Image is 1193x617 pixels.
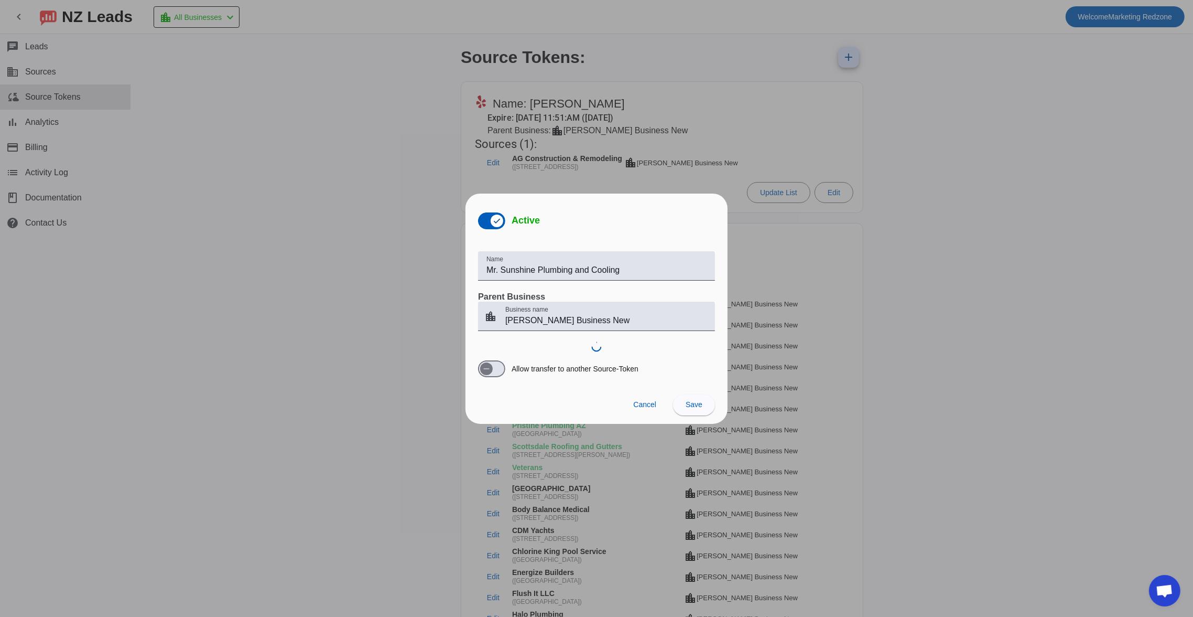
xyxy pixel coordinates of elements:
mat-icon: location_city [478,310,503,323]
span: Active [512,215,540,226]
div: Open chat [1149,575,1180,607]
h3: Parent Business [478,291,715,302]
span: Save [686,400,702,409]
button: Save [673,395,715,416]
mat-label: Name [486,256,503,262]
label: Allow transfer to another Source-Token [509,364,638,374]
mat-label: Business name [505,306,548,313]
span: Cancel [633,400,656,409]
button: Cancel [625,395,665,416]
